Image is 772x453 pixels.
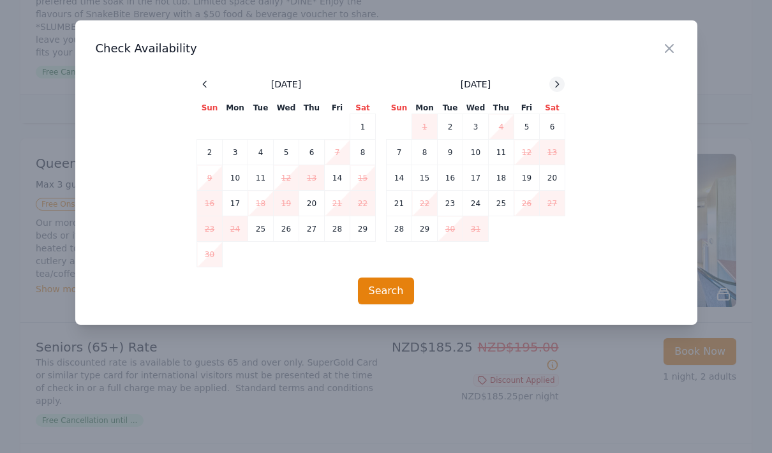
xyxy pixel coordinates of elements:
td: 5 [274,140,299,165]
td: 16 [197,191,223,216]
td: 31 [463,216,489,242]
td: 14 [325,165,350,191]
td: 24 [223,216,248,242]
th: Mon [223,102,248,114]
td: 12 [514,140,540,165]
td: 17 [463,165,489,191]
td: 3 [223,140,248,165]
td: 20 [540,165,565,191]
td: 13 [299,165,325,191]
td: 7 [387,140,412,165]
td: 23 [438,191,463,216]
th: Fri [325,102,350,114]
h3: Check Availability [96,41,677,56]
td: 8 [350,140,376,165]
td: 25 [248,216,274,242]
td: 13 [540,140,565,165]
td: 21 [387,191,412,216]
td: 4 [489,114,514,140]
td: 28 [325,216,350,242]
th: Mon [412,102,438,114]
td: 12 [274,165,299,191]
td: 19 [514,165,540,191]
td: 19 [274,191,299,216]
td: 9 [197,165,223,191]
td: 1 [412,114,438,140]
td: 18 [248,191,274,216]
th: Thu [489,102,514,114]
th: Thu [299,102,325,114]
td: 23 [197,216,223,242]
td: 6 [540,114,565,140]
td: 21 [325,191,350,216]
td: 22 [412,191,438,216]
td: 20 [299,191,325,216]
th: Tue [248,102,274,114]
td: 2 [438,114,463,140]
span: [DATE] [461,78,491,91]
td: 2 [197,140,223,165]
td: 3 [463,114,489,140]
td: 8 [412,140,438,165]
td: 4 [248,140,274,165]
td: 28 [387,216,412,242]
th: Tue [438,102,463,114]
td: 30 [438,216,463,242]
td: 9 [438,140,463,165]
td: 11 [248,165,274,191]
th: Wed [274,102,299,114]
th: Fri [514,102,540,114]
td: 29 [412,216,438,242]
td: 1 [350,114,376,140]
th: Sat [540,102,565,114]
td: 16 [438,165,463,191]
td: 10 [223,165,248,191]
td: 25 [489,191,514,216]
th: Wed [463,102,489,114]
td: 26 [514,191,540,216]
td: 5 [514,114,540,140]
td: 24 [463,191,489,216]
td: 14 [387,165,412,191]
td: 27 [540,191,565,216]
td: 22 [350,191,376,216]
td: 11 [489,140,514,165]
th: Sat [350,102,376,114]
th: Sun [197,102,223,114]
td: 7 [325,140,350,165]
td: 18 [489,165,514,191]
span: [DATE] [271,78,301,91]
td: 6 [299,140,325,165]
th: Sun [387,102,412,114]
td: 10 [463,140,489,165]
td: 27 [299,216,325,242]
td: 29 [350,216,376,242]
td: 15 [350,165,376,191]
td: 26 [274,216,299,242]
td: 30 [197,242,223,267]
button: Search [358,278,415,304]
td: 17 [223,191,248,216]
td: 15 [412,165,438,191]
